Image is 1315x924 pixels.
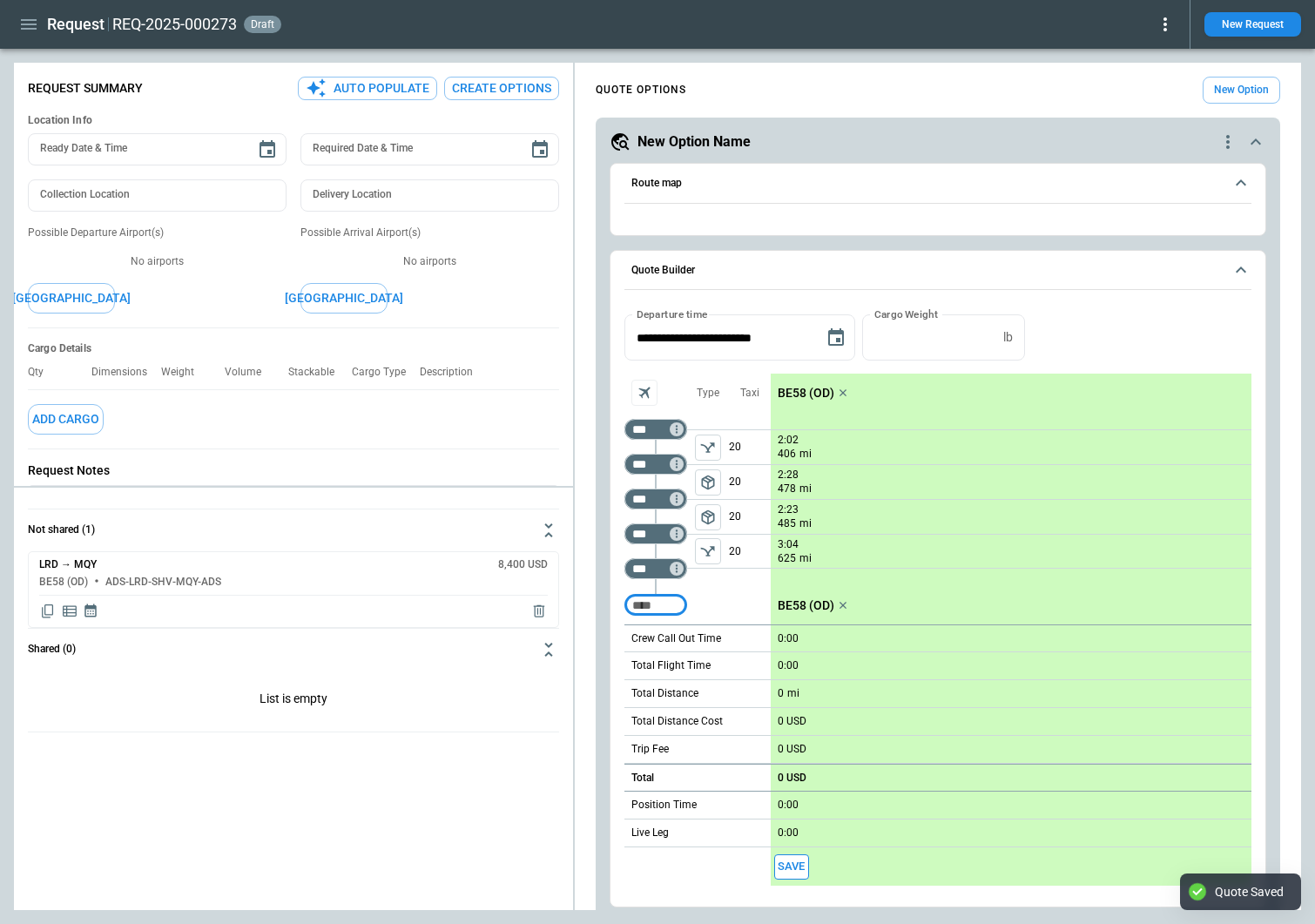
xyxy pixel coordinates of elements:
p: lb [1003,330,1013,345]
p: 20 [729,430,771,464]
p: 0 USD [778,743,806,756]
p: Position Time [631,798,697,813]
p: BE58 (OD) [778,598,834,613]
h6: Location Info [28,114,559,127]
p: 0 [778,687,784,700]
p: 0 USD [778,772,806,785]
p: 0:00 [778,826,799,840]
p: Possible Arrival Airport(s) [300,226,559,240]
button: Choose date [250,132,285,167]
div: quote-option-actions [1217,132,1238,152]
p: Type [697,386,719,401]
span: Display detailed quote content [61,603,78,620]
div: Quote Saved [1215,884,1284,900]
p: Crew Call Out Time [631,631,721,646]
p: Request Summary [28,81,143,96]
p: 625 [778,551,796,566]
p: 478 [778,482,796,496]
button: Not shared (1) [28,509,559,551]
button: [GEOGRAPHIC_DATA] [300,283,388,314]
p: List is empty [28,671,559,732]
span: Type of sector [695,469,721,496]
p: 20 [729,535,771,568]
p: mi [799,482,812,496]
button: left aligned [695,504,721,530]
span: package_2 [699,509,717,526]
button: left aligned [695,469,721,496]
p: Taxi [740,386,759,401]
p: 20 [729,500,771,534]
p: Stackable [288,366,348,379]
p: Dimensions [91,366,161,379]
p: Total Flight Time [631,658,711,673]
h6: Not shared (1) [28,524,95,536]
h6: LRD → MQY [39,559,97,570]
button: Choose date [523,132,557,167]
div: Too short [624,489,687,509]
p: Volume [225,366,275,379]
label: Cargo Weight [874,307,938,321]
h4: QUOTE OPTIONS [596,86,686,94]
button: [GEOGRAPHIC_DATA] [28,283,115,314]
span: Type of sector [695,435,721,461]
p: 406 [778,447,796,462]
p: Total Distance Cost [631,714,723,729]
button: New Option [1203,77,1280,104]
h1: Request [47,14,105,35]
button: Create Options [444,77,559,100]
p: Trip Fee [631,742,669,757]
button: Add Cargo [28,404,104,435]
p: 3:04 [778,538,799,551]
span: package_2 [699,474,717,491]
p: mi [799,551,812,566]
p: 20 [729,465,771,499]
p: Possible Departure Airport(s) [28,226,287,240]
h6: Cargo Details [28,342,559,355]
p: 485 [778,516,796,531]
h6: 8,400 USD [498,559,548,570]
p: 2:23 [778,503,799,516]
p: Total Distance [631,686,698,701]
p: 0:00 [778,632,799,645]
p: mi [799,447,812,462]
h6: BE58 (OD) [39,577,88,588]
h2: REQ-2025-000273 [112,14,237,35]
p: No airports [28,254,287,269]
span: Display quote schedule [83,603,98,620]
p: Cargo Type [352,366,420,379]
h6: Shared (0) [28,644,76,655]
button: Shared (0) [28,629,559,671]
p: Qty [28,366,57,379]
button: New Option Namequote-option-actions [610,132,1266,152]
span: draft [247,18,278,30]
h6: Quote Builder [631,265,695,276]
button: left aligned [695,435,721,461]
div: Too short [624,419,687,440]
h6: Total [631,772,654,784]
p: 2:02 [778,434,799,447]
p: Description [420,366,487,379]
div: Too short [624,523,687,544]
div: Not shared (1) [28,551,559,628]
p: Weight [161,366,208,379]
span: Type of sector [695,538,721,564]
p: 0 USD [778,715,806,728]
h6: Route map [631,178,682,189]
p: mi [787,686,799,701]
button: New Request [1204,12,1301,37]
div: scrollable content [771,374,1251,886]
span: Copy quote content [39,603,57,620]
p: 0:00 [778,659,799,672]
h6: ADS-LRD-SHV-MQY-ADS [105,577,221,588]
div: Too short [624,558,687,579]
div: Too short [624,595,687,616]
span: Save this aircraft quote and copy details to clipboard [774,854,809,880]
p: BE58 (OD) [778,386,834,401]
p: mi [799,516,812,531]
p: 0:00 [778,799,799,812]
button: Route map [624,164,1251,204]
div: Not shared (1) [28,671,559,732]
button: Quote Builder [624,251,1251,291]
button: Auto Populate [298,77,437,100]
h5: New Option Name [637,132,751,152]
